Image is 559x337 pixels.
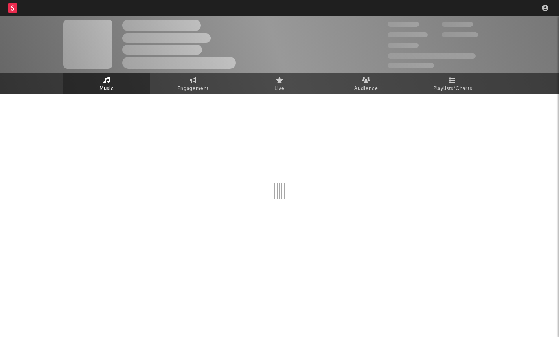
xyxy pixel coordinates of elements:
[236,73,323,94] a: Live
[354,84,378,94] span: Audience
[177,84,209,94] span: Engagement
[99,84,114,94] span: Music
[388,63,434,68] span: Jump Score: 85.0
[433,84,472,94] span: Playlists/Charts
[442,32,478,37] span: 1,000,000
[388,32,428,37] span: 50,000,000
[388,43,419,48] span: 100,000
[150,73,236,94] a: Engagement
[388,22,419,27] span: 300,000
[442,22,473,27] span: 100,000
[323,73,409,94] a: Audience
[409,73,496,94] a: Playlists/Charts
[63,73,150,94] a: Music
[388,53,476,59] span: 50,000,000 Monthly Listeners
[274,84,285,94] span: Live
